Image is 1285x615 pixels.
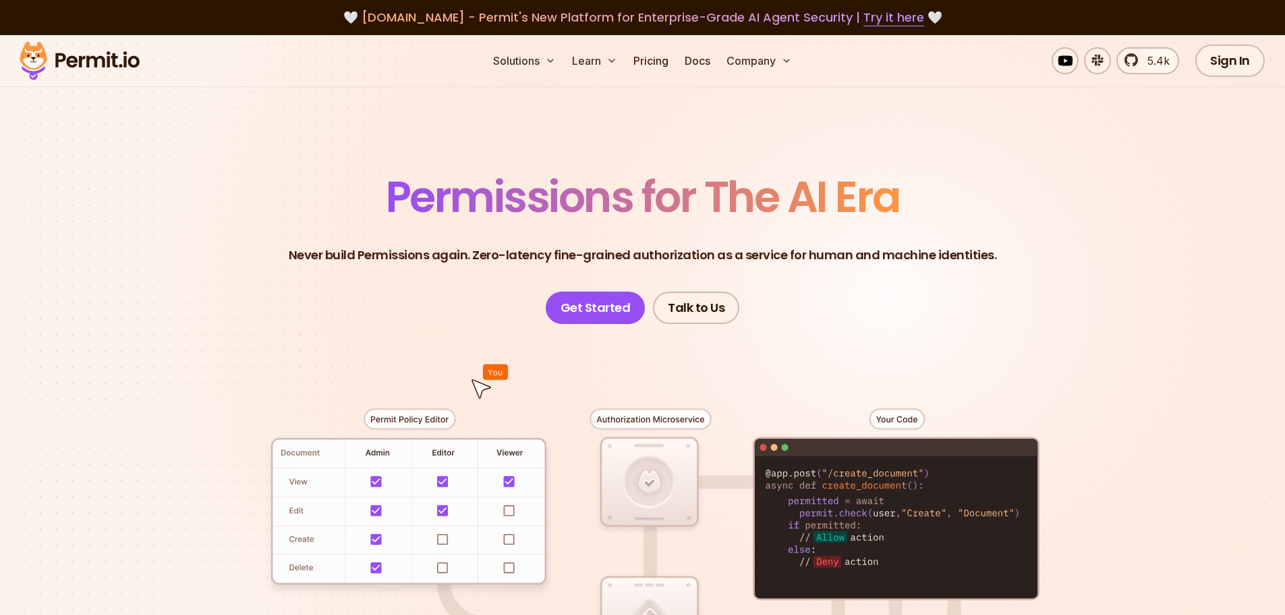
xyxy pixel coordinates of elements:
span: Permissions for The AI Era [386,167,900,227]
a: Sign In [1195,45,1265,77]
a: 5.4k [1116,47,1179,74]
img: Permit logo [13,38,146,84]
a: Pricing [628,47,674,74]
a: Talk to Us [653,292,739,324]
button: Learn [567,47,623,74]
span: [DOMAIN_NAME] - Permit's New Platform for Enterprise-Grade AI Agent Security | [362,9,924,26]
button: Company [721,47,797,74]
span: 5.4k [1139,53,1170,69]
p: Never build Permissions again. Zero-latency fine-grained authorization as a service for human and... [289,246,997,265]
a: Docs [679,47,716,74]
div: 🤍 🤍 [32,8,1253,27]
button: Solutions [488,47,561,74]
a: Try it here [863,9,924,26]
a: Get Started [546,292,646,324]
